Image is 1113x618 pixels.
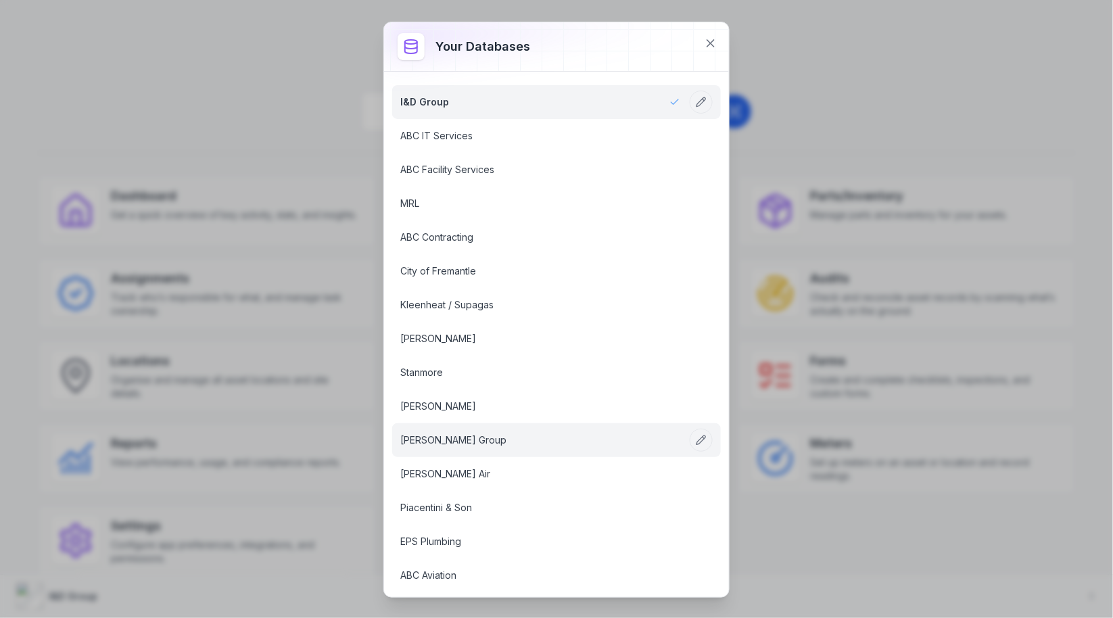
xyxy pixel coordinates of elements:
a: Piacentini & Son [400,501,680,515]
a: ABC Facility Services [400,163,680,176]
a: MRL [400,197,680,210]
a: I&D Group [400,95,680,109]
a: ABC Aviation [400,569,680,582]
a: ABC IT Services [400,129,680,143]
a: [PERSON_NAME] Air [400,467,680,481]
a: Stanmore [400,366,680,379]
a: [PERSON_NAME] Group [400,433,680,447]
a: Kleenheat / Supagas [400,298,680,312]
a: ABC Contracting [400,231,680,244]
a: [PERSON_NAME] [400,400,680,413]
h3: Your databases [435,37,530,56]
a: EPS Plumbing [400,535,680,548]
a: [PERSON_NAME] [400,332,680,346]
a: City of Fremantle [400,264,680,278]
